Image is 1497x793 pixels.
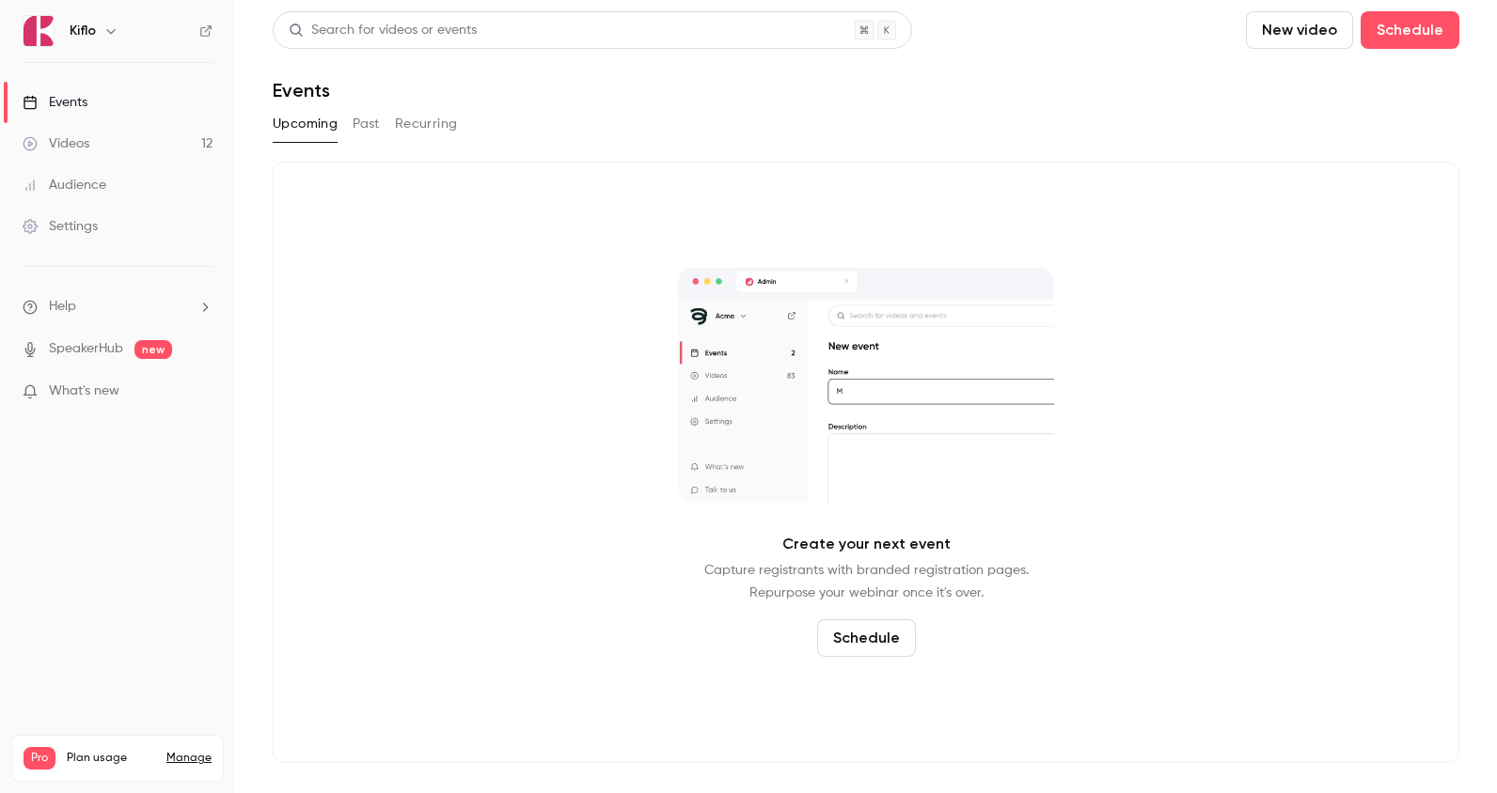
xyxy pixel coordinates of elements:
div: Search for videos or events [289,21,477,40]
span: Help [49,297,76,317]
button: Schedule [1361,11,1459,49]
img: Kiflo [24,16,54,46]
button: Recurring [395,109,458,139]
a: Manage [166,751,212,766]
button: New video [1246,11,1353,49]
iframe: Noticeable Trigger [190,383,213,400]
p: Capture registrants with branded registration pages. Repurpose your webinar once it's over. [704,559,1029,604]
button: Past [353,109,380,139]
div: Audience [23,176,106,194]
span: new [134,340,172,359]
h6: Kiflo [70,22,96,40]
div: Events [23,93,87,112]
span: What's new [49,381,119,401]
h1: Events [273,79,330,101]
div: Settings [23,217,98,236]
span: Plan usage [67,751,155,766]
button: Schedule [817,619,916,657]
button: Upcoming [273,109,338,139]
a: SpeakerHub [49,339,123,359]
span: Pro [24,747,55,770]
li: help-dropdown-opener [23,297,213,317]
p: Create your next event [782,533,951,555]
div: Videos [23,134,89,153]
